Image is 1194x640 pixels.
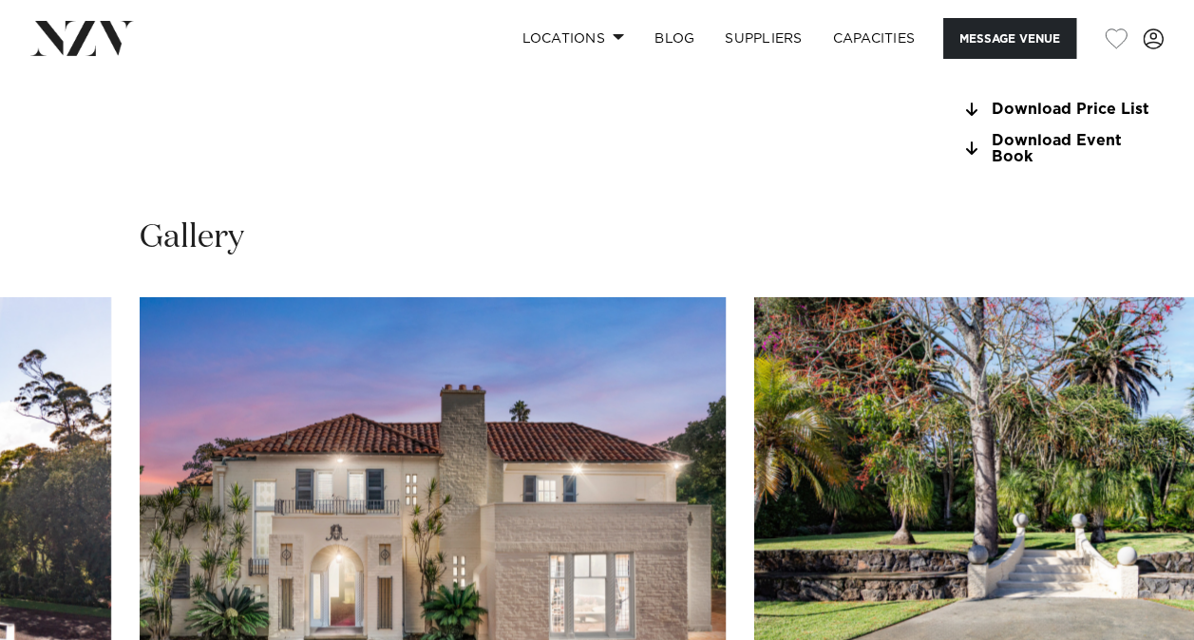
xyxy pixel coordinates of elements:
[818,18,931,59] a: Capacities
[960,101,1166,118] a: Download Price List
[30,21,134,55] img: nzv-logo.png
[140,216,244,258] h2: Gallery
[943,18,1076,59] button: Message Venue
[639,18,710,59] a: BLOG
[506,18,639,59] a: Locations
[710,18,817,59] a: SUPPLIERS
[960,132,1166,164] a: Download Event Book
